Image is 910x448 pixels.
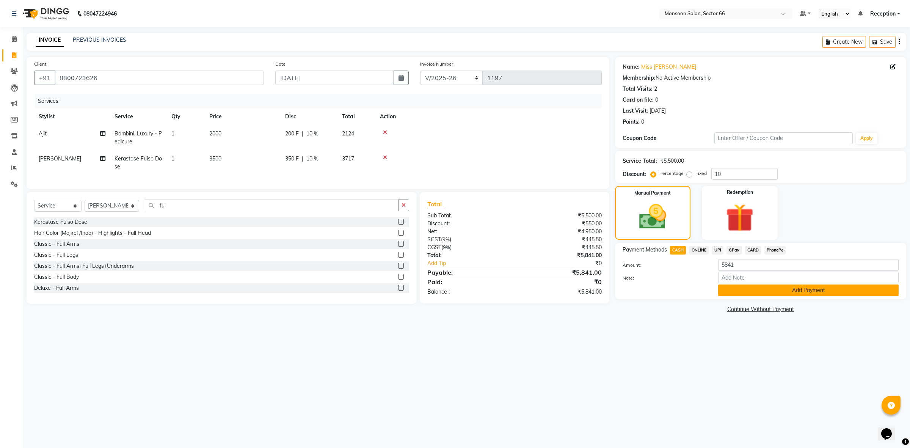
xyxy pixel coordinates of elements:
[623,74,656,82] div: Membership:
[115,155,162,170] span: Kerastase Fuiso Dose
[878,418,902,440] iframe: chat widget
[717,200,763,235] img: _gift.svg
[650,107,666,115] div: [DATE]
[285,130,299,138] span: 200 F
[623,246,667,254] span: Payment Methods
[171,155,174,162] span: 1
[670,246,686,255] span: CASH
[617,305,905,313] a: Continue Without Payment
[515,268,607,277] div: ₹5,841.00
[34,61,46,68] label: Client
[530,259,607,267] div: ₹0
[515,252,607,259] div: ₹5,841.00
[660,157,684,165] div: ₹5,500.00
[515,244,607,252] div: ₹445.50
[641,118,644,126] div: 0
[427,200,445,208] span: Total
[718,285,899,296] button: Add Payment
[427,244,441,251] span: CGST
[34,71,55,85] button: +91
[34,262,134,270] div: Classic - Full Arms+Full Legs+Underarms
[422,252,515,259] div: Total:
[171,130,174,137] span: 1
[515,228,607,236] div: ₹4,950.00
[34,251,78,259] div: Classic - Full Legs
[623,157,657,165] div: Service Total:
[623,96,654,104] div: Card on file:
[167,108,205,125] th: Qty
[422,212,515,220] div: Sub Total:
[764,246,786,255] span: PhonePe
[689,246,709,255] span: ONLINE
[822,36,866,48] button: Create New
[34,229,151,237] div: Hair Color (Majirel /Inoa) - Highlights - Full Head
[34,240,79,248] div: Classic - Full Arms
[727,189,753,196] label: Redemption
[515,212,607,220] div: ₹5,500.00
[422,277,515,286] div: Paid:
[36,33,64,47] a: INVOICE
[442,236,450,242] span: 9%
[427,236,441,243] span: SGST
[422,288,515,296] div: Balance :
[375,108,602,125] th: Action
[623,85,653,93] div: Total Visits:
[515,220,607,228] div: ₹550.00
[623,107,648,115] div: Last Visit:
[34,108,110,125] th: Stylist
[718,272,899,283] input: Add Note
[115,130,162,145] span: Bombini, Luxury - Pedicure
[714,132,852,144] input: Enter Offer / Coupon Code
[35,94,607,108] div: Services
[39,130,47,137] span: Ajit
[726,246,742,255] span: GPay
[205,108,281,125] th: Price
[422,259,530,267] a: Add Tip
[870,10,896,18] span: Reception
[55,71,264,85] input: Search by Name/Mobile/Email/Code
[443,244,450,250] span: 9%
[19,3,71,24] img: logo
[337,108,375,125] th: Total
[110,108,167,125] th: Service
[617,262,713,269] label: Amount:
[422,236,515,244] div: ( )
[83,3,117,24] b: 08047224946
[73,36,126,43] a: PREVIOUS INVOICES
[623,170,646,178] div: Discount:
[623,63,640,71] div: Name:
[34,218,87,226] div: Kerastase Fuiso Dose
[422,268,515,277] div: Payable:
[745,246,761,255] span: CARD
[623,118,640,126] div: Points:
[631,201,675,233] img: _cash.svg
[420,61,453,68] label: Invoice Number
[275,61,286,68] label: Date
[712,246,723,255] span: UPI
[302,130,303,138] span: |
[306,155,318,163] span: 10 %
[634,190,671,196] label: Manual Payment
[422,244,515,252] div: ( )
[209,130,221,137] span: 2000
[869,36,896,48] button: Save
[655,96,658,104] div: 0
[654,85,657,93] div: 2
[641,63,696,71] a: Miss [PERSON_NAME]
[515,277,607,286] div: ₹0
[34,273,79,281] div: Classic - Full Body
[34,284,79,292] div: Deluxe - Full Arms
[623,134,715,142] div: Coupon Code
[302,155,303,163] span: |
[623,74,899,82] div: No Active Membership
[285,155,299,163] span: 350 F
[39,155,81,162] span: [PERSON_NAME]
[718,259,899,271] input: Amount
[515,236,607,244] div: ₹445.50
[209,155,221,162] span: 3500
[342,155,354,162] span: 3717
[515,288,607,296] div: ₹5,841.00
[856,133,877,144] button: Apply
[617,275,713,281] label: Note:
[281,108,337,125] th: Disc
